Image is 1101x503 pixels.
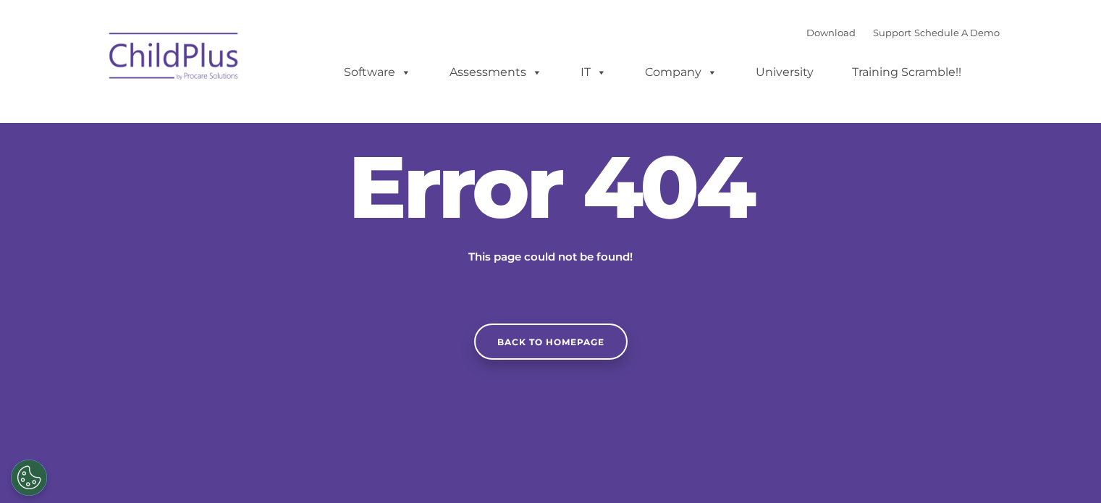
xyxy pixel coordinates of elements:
[329,58,426,87] a: Software
[566,58,621,87] a: IT
[334,143,768,230] h2: Error 404
[914,27,1000,38] a: Schedule A Demo
[806,27,1000,38] font: |
[630,58,732,87] a: Company
[399,248,703,266] p: This page could not be found!
[741,58,828,87] a: University
[838,58,976,87] a: Training Scramble!!
[806,27,856,38] a: Download
[102,22,247,95] img: ChildPlus by Procare Solutions
[11,460,47,496] button: Cookies Settings
[873,27,911,38] a: Support
[474,324,628,360] a: Back to homepage
[435,58,557,87] a: Assessments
